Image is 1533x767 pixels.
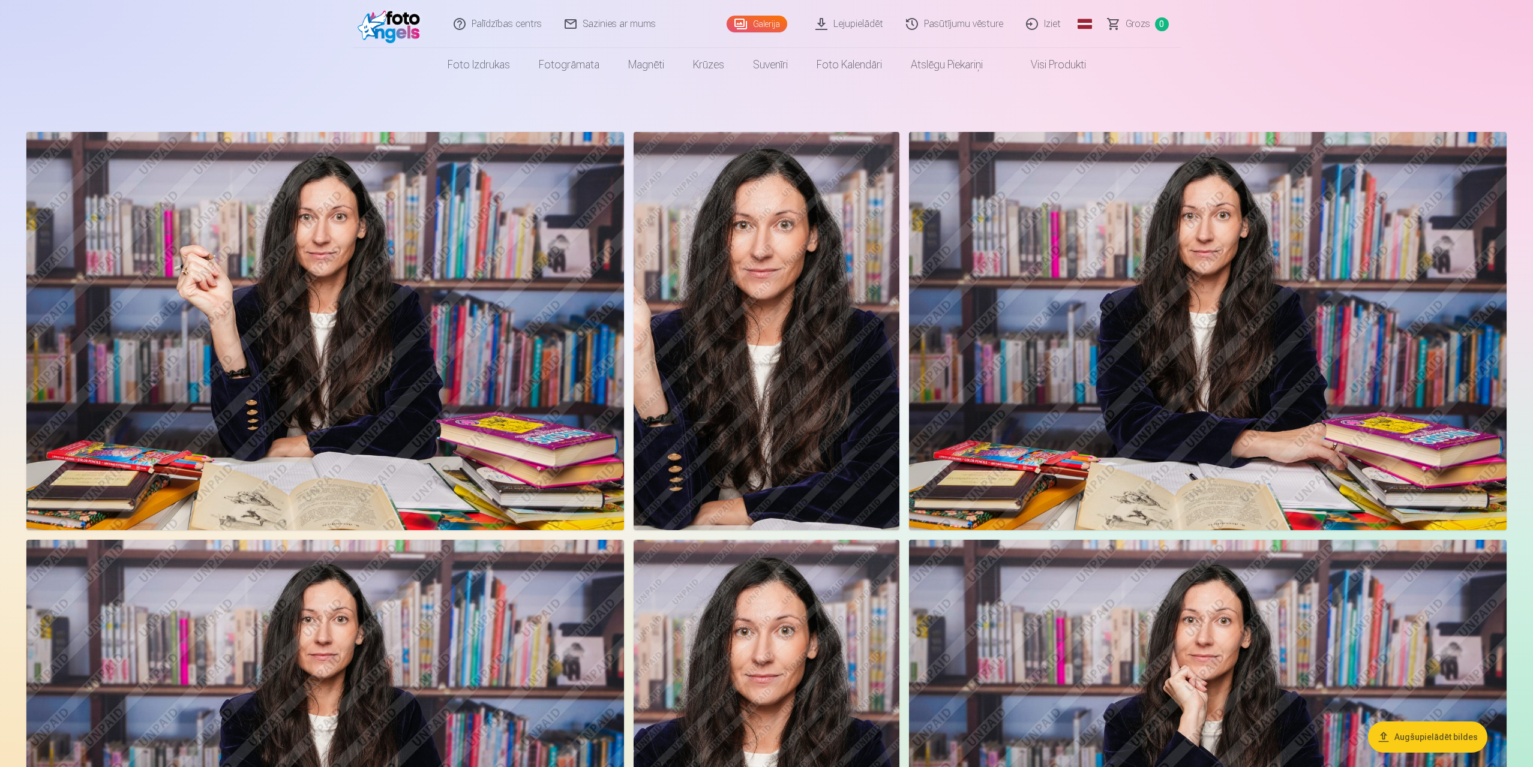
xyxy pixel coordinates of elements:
[802,48,896,82] a: Foto kalendāri
[896,48,997,82] a: Atslēgu piekariņi
[997,48,1100,82] a: Visi produkti
[614,48,679,82] a: Magnēti
[679,48,739,82] a: Krūzes
[1126,17,1150,31] span: Grozs
[1368,721,1487,753] button: Augšupielādēt bildes
[524,48,614,82] a: Fotogrāmata
[727,16,787,32] a: Galerija
[358,5,427,43] img: /fa1
[1155,17,1169,31] span: 0
[433,48,524,82] a: Foto izdrukas
[739,48,802,82] a: Suvenīri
